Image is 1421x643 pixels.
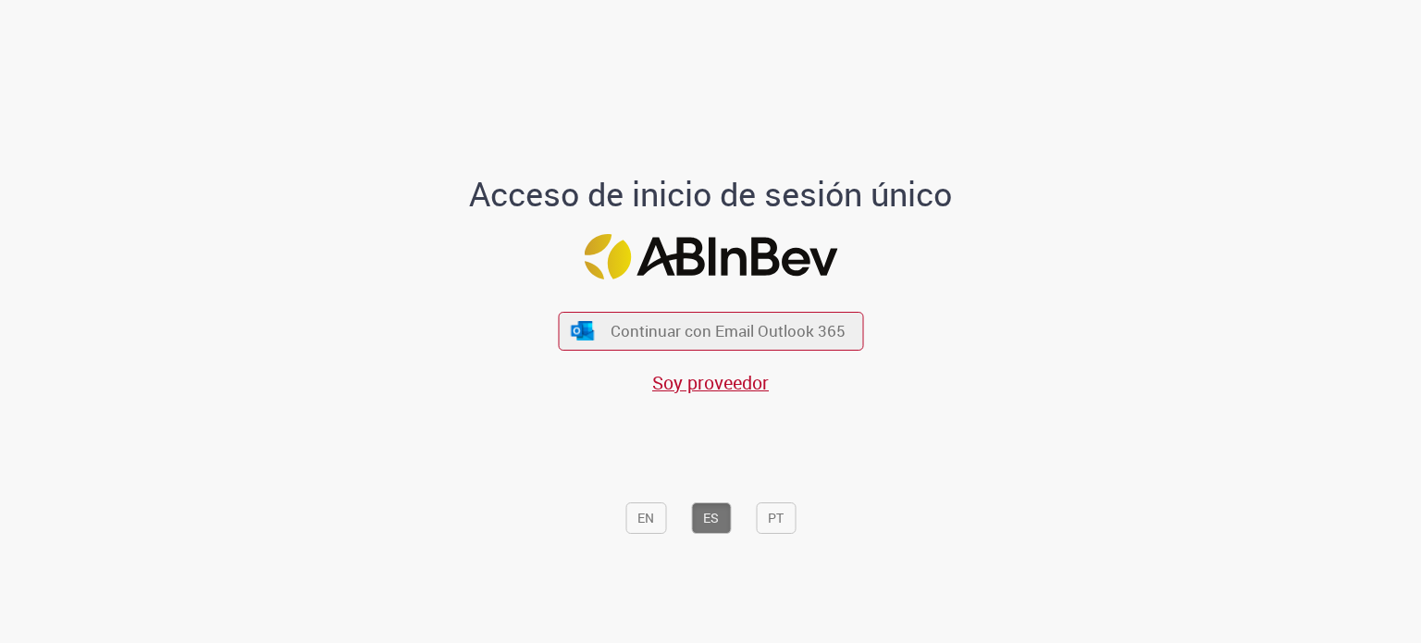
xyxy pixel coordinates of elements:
[625,502,666,534] button: EN
[584,234,837,279] img: Logo ABInBev
[691,502,731,534] button: ES
[611,320,846,341] span: Continuar con Email Outlook 365
[652,370,769,395] a: Soy proveedor
[558,312,863,350] button: ícone Azure/Microsoft 360 Continuar con Email Outlook 365
[570,321,596,340] img: ícone Azure/Microsoft 360
[756,502,796,534] button: PT
[454,176,968,213] h1: Acceso de inicio de sesión único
